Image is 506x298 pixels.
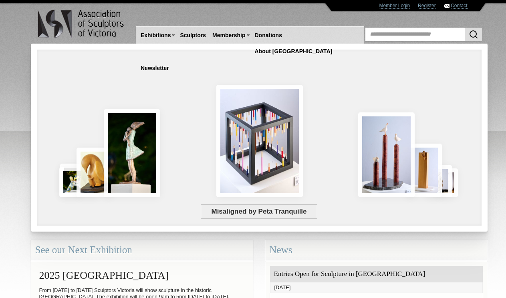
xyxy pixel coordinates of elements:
[177,28,209,43] a: Sculptors
[469,30,478,39] img: Search
[137,28,174,43] a: Exhibitions
[405,144,442,197] img: Little Frog. Big Climb
[270,266,483,282] div: Entries Open for Sculpture in [GEOGRAPHIC_DATA]
[35,266,249,285] h2: 2025 [GEOGRAPHIC_DATA]
[201,204,317,219] span: Misaligned by Peta Tranquille
[379,3,410,9] a: Member Login
[451,3,467,9] a: Contact
[358,112,415,197] img: Rising Tides
[252,28,285,43] a: Donations
[270,282,483,293] div: [DATE]
[216,85,303,197] img: Misaligned
[444,4,450,8] img: Contact ASV
[418,3,436,9] a: Register
[37,8,125,40] img: logo.png
[265,240,488,261] div: News
[252,44,336,59] a: About [GEOGRAPHIC_DATA]
[137,61,172,76] a: Newsletter
[209,28,248,43] a: Membership
[31,240,253,261] div: See our Next Exhibition
[104,109,161,197] img: Connection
